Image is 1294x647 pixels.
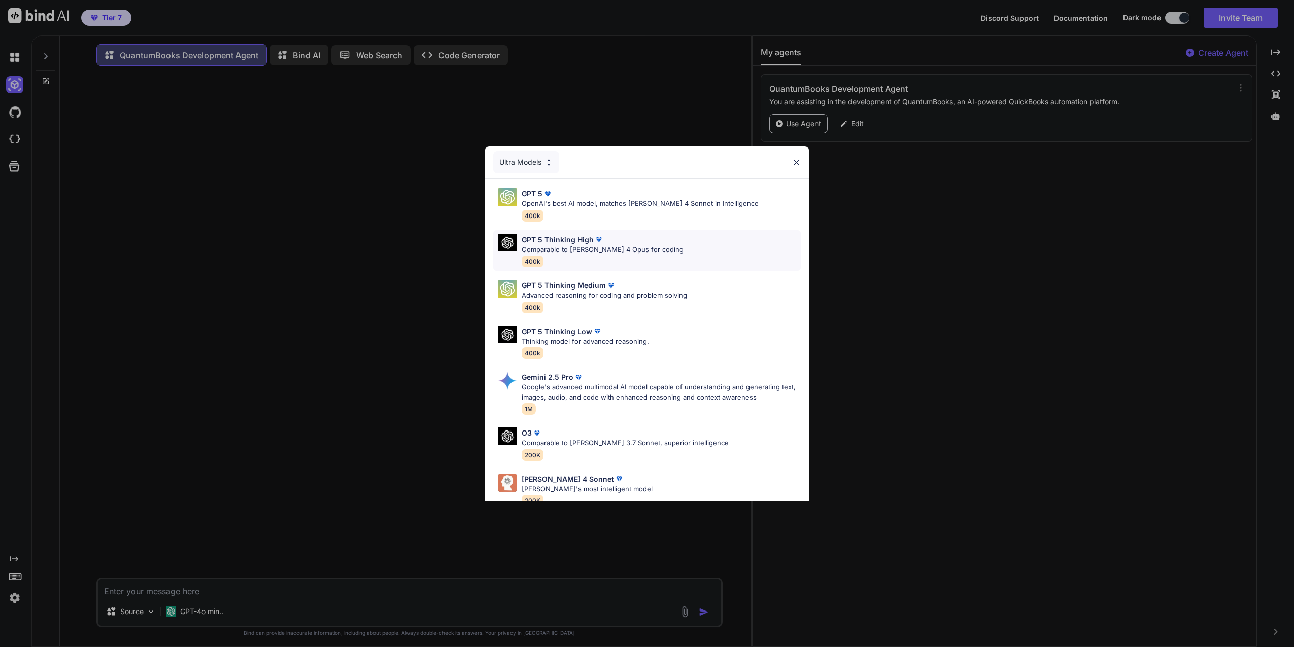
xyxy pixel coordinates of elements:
span: 400k [522,256,543,267]
span: 400k [522,302,543,313]
p: Comparable to [PERSON_NAME] 4 Opus for coding [522,245,684,255]
p: GPT 5 [522,188,542,199]
p: Comparable to [PERSON_NAME] 3.7 Sonnet, superior intelligence [522,438,729,448]
img: Pick Models [544,158,553,167]
div: Ultra Models [493,151,559,173]
p: GPT 5 Thinking Low [522,326,592,337]
p: O3 [522,427,532,438]
img: Pick Models [498,372,517,390]
p: Advanced reasoning for coding and problem solving [522,291,687,301]
img: Pick Models [498,427,517,445]
img: premium [606,280,616,291]
img: premium [542,189,553,199]
p: Google's advanced multimodal AI model capable of understanding and generating text, images, audio... [522,382,801,402]
img: close [792,158,801,167]
span: 400k [522,347,543,359]
p: [PERSON_NAME]'s most intelligent model [522,484,653,494]
span: 400k [522,210,543,222]
img: premium [573,372,584,382]
p: Gemini 2.5 Pro [522,372,573,382]
img: Pick Models [498,188,517,206]
p: GPT 5 Thinking High [522,234,594,245]
p: [PERSON_NAME] 4 Sonnet [522,474,614,484]
p: OpenAI's best AI model, matches [PERSON_NAME] 4 Sonnet in Intelligence [522,199,759,209]
span: 1M [522,403,536,415]
img: Pick Models [498,326,517,344]
img: premium [592,326,602,336]
img: premium [532,428,542,438]
img: Pick Models [498,474,517,492]
p: GPT 5 Thinking Medium [522,280,606,291]
img: Pick Models [498,280,517,298]
img: premium [594,234,604,244]
img: premium [614,474,624,484]
img: Pick Models [498,234,517,252]
span: 200K [522,449,543,461]
p: Thinking model for advanced reasoning. [522,337,649,347]
span: 200K [522,495,543,507]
